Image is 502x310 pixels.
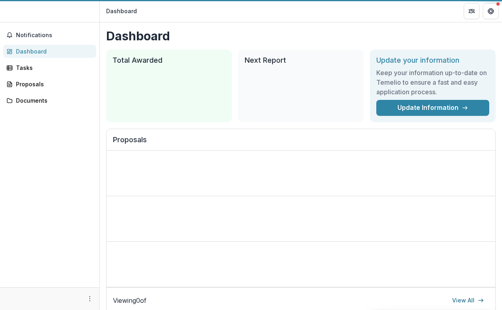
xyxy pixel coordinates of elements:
[113,296,146,305] p: Viewing 0 of
[16,47,90,56] div: Dashboard
[113,135,489,151] h2: Proposals
[16,96,90,105] div: Documents
[16,32,93,39] span: Notifications
[85,294,95,304] button: More
[376,68,489,97] h3: Keep your information up-to-date on Temelio to ensure a fast and easy application process.
[113,56,225,65] h2: Total Awarded
[245,56,358,65] h2: Next Report
[3,29,96,42] button: Notifications
[483,3,499,19] button: Get Help
[447,294,489,307] a: View All
[16,64,90,72] div: Tasks
[376,100,489,116] a: Update Information
[3,45,96,58] a: Dashboard
[3,94,96,107] a: Documents
[3,61,96,74] a: Tasks
[106,7,137,15] div: Dashboard
[103,5,140,17] nav: breadcrumb
[464,3,480,19] button: Partners
[106,29,496,43] h1: Dashboard
[16,80,90,88] div: Proposals
[376,56,489,65] h2: Update your information
[3,77,96,91] a: Proposals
